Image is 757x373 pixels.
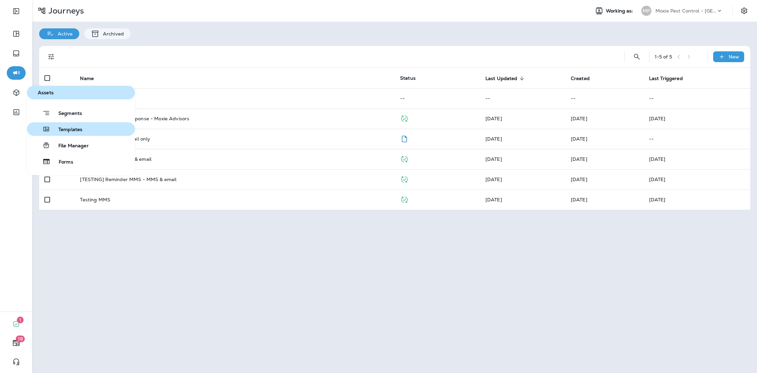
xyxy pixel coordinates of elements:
span: Jason Munk [485,197,502,203]
p: New [729,54,739,59]
span: Jason Munk [485,176,502,182]
span: Jason Munk [571,176,587,182]
span: Published [400,176,409,182]
span: Published [400,196,409,202]
span: Name [80,76,94,81]
span: Jason Munk [571,197,587,203]
button: Search Journeys [630,50,644,64]
span: Last Triggered [649,76,683,81]
span: Forms [51,159,73,166]
div: 1 - 5 of 5 [655,54,672,59]
span: Draft [400,135,409,141]
button: Forms [27,155,135,168]
button: Templates [27,122,135,136]
span: Templates [50,127,82,133]
td: [DATE] [644,190,750,210]
span: Published [400,155,409,161]
span: Jason Munk [485,156,502,162]
span: Status [400,75,416,81]
span: Published [400,115,409,121]
button: Expand Sidebar [7,4,26,18]
p: Archived [100,31,124,36]
span: Working as: [606,8,635,14]
p: Active [54,31,73,36]
span: Created [571,76,590,81]
button: Filters [45,50,58,64]
p: Testing MMS [80,197,110,202]
td: -- [395,88,480,108]
span: File Manager [50,143,89,149]
p: Moxie Pest Control - [GEOGRAPHIC_DATA] [GEOGRAPHIC_DATA] [655,8,716,14]
td: [DATE] [644,169,750,190]
span: 19 [16,335,25,342]
p: -- [649,136,745,142]
span: Assets [30,90,132,96]
td: [DATE] [644,108,750,129]
button: Settings [738,5,750,17]
td: -- [565,88,644,108]
span: Shannon Davis [485,116,502,122]
button: File Manager [27,139,135,152]
div: MP [641,6,651,16]
span: Shannon Davis [485,136,502,142]
span: Jason Munk [571,156,587,162]
td: [DATE] [644,149,750,169]
span: Priscilla Valverde [571,116,587,122]
button: Segments [27,106,135,120]
span: Last Updated [485,76,517,81]
td: -- [644,88,750,108]
td: -- [480,88,565,108]
button: Assets [27,86,135,99]
p: [TESTING] Reminder MMS - MMS & email [80,177,176,182]
span: 1 [17,317,24,323]
span: Jason Munk [571,136,587,142]
span: Segments [50,110,82,117]
p: Journeys [46,6,84,16]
